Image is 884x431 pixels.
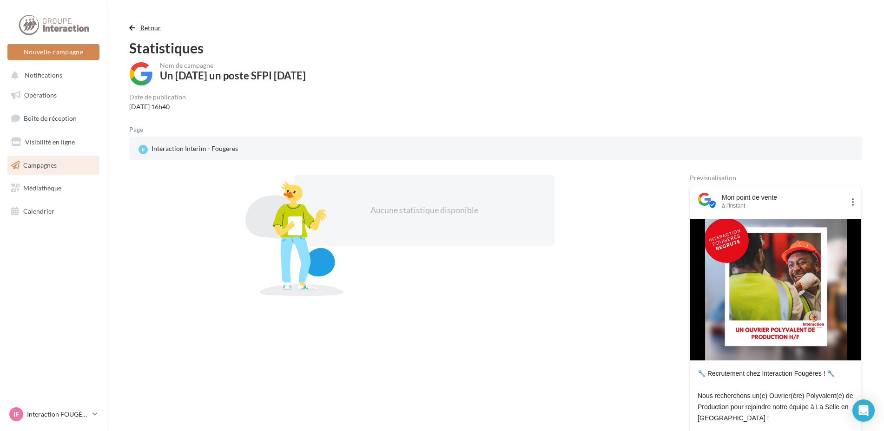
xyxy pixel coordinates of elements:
p: Interaction FOUGÈRES [27,410,89,419]
a: Calendrier [6,202,101,221]
div: Aucune statistique disponible [324,204,525,216]
div: Page [129,126,151,133]
div: à l'instant [722,202,844,209]
span: Calendrier [23,207,54,215]
button: Retour [129,22,165,33]
span: Visibilité en ligne [25,138,75,146]
img: Copie de Copie de Copie de Copie de Copie de Copie de Copie de Copie de Copie de Copie de Copie de C [705,219,847,360]
span: Notifications [25,72,62,79]
a: II Interaction Interim - Fougeres [137,142,376,156]
div: Mon point de vente [722,193,844,202]
div: Nom de campagne [160,62,306,69]
div: Un [DATE] un poste SFPI [DATE] [160,71,306,81]
span: Boîte de réception [24,114,77,122]
a: Visibilité en ligne [6,132,101,152]
button: Nouvelle campagne [7,44,99,60]
span: Opérations [24,91,57,99]
div: Open Intercom Messenger [852,399,875,422]
div: Prévisualisation [690,175,862,181]
a: Campagnes [6,156,101,175]
span: II [142,146,145,153]
span: IF [13,410,19,419]
span: Retour [140,24,161,32]
a: Boîte de réception [6,108,101,128]
div: Interaction Interim - Fougeres [137,142,240,156]
div: [DATE] 16h40 [129,102,186,111]
a: IF Interaction FOUGÈRES [7,405,99,423]
a: Médiathèque [6,178,101,198]
span: Campagnes [23,161,57,169]
a: Opérations [6,85,101,105]
span: Médiathèque [23,184,61,192]
div: Statistiques [129,41,862,55]
div: Date de publication [129,94,186,100]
